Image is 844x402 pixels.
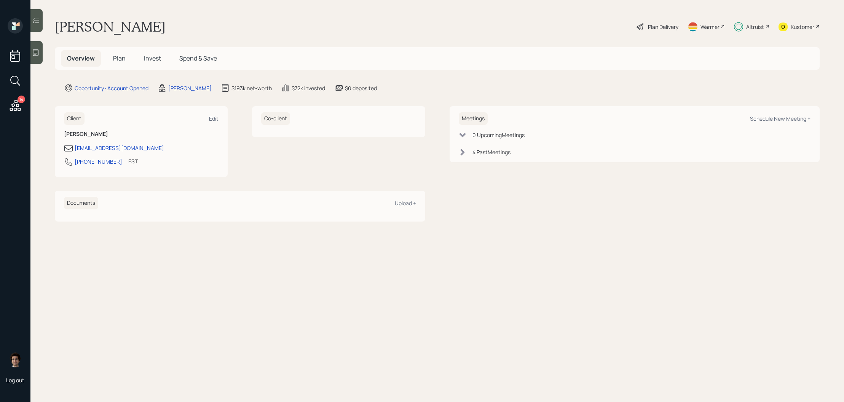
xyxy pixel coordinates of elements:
div: Opportunity · Account Opened [75,84,148,92]
div: $0 deposited [345,84,377,92]
div: Edit [209,115,219,122]
div: Upload + [395,199,416,207]
div: $193k net-worth [231,84,272,92]
div: EST [128,157,138,165]
div: Plan Delivery [648,23,678,31]
div: Log out [6,376,24,384]
div: Warmer [700,23,720,31]
div: Schedule New Meeting + [750,115,810,122]
span: Plan [113,54,126,62]
h6: Documents [64,197,98,209]
span: Invest [144,54,161,62]
div: [PHONE_NUMBER] [75,158,122,166]
h6: Client [64,112,85,125]
div: 0 Upcoming Meeting s [472,131,525,139]
h6: [PERSON_NAME] [64,131,219,137]
h6: Meetings [459,112,488,125]
span: Overview [67,54,95,62]
img: harrison-schaefer-headshot-2.png [8,352,23,367]
div: 4 Past Meeting s [472,148,511,156]
div: 14 [18,96,25,103]
h6: Co-client [261,112,290,125]
h1: [PERSON_NAME] [55,18,166,35]
div: Kustomer [791,23,814,31]
div: [EMAIL_ADDRESS][DOMAIN_NAME] [75,144,164,152]
div: [PERSON_NAME] [168,84,212,92]
div: $72k invested [292,84,325,92]
div: Altruist [746,23,764,31]
span: Spend & Save [179,54,217,62]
